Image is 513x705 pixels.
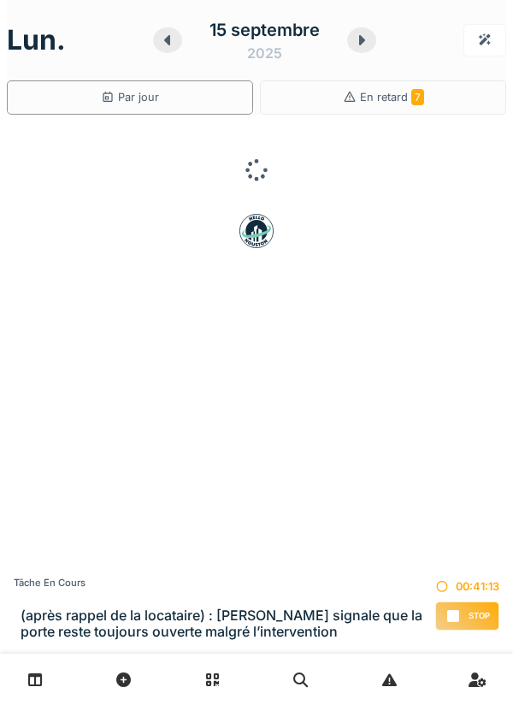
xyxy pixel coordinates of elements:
span: 7 [411,89,424,105]
span: En retard [360,91,424,104]
h3: (après rappel de la locataire) : [PERSON_NAME] signale que la porte reste toujours ouverte malgré... [21,607,435,640]
div: Par jour [101,89,159,105]
div: 2025 [247,43,282,63]
div: 15 septembre [209,17,320,43]
div: Tâche en cours [14,576,435,590]
h1: lun. [7,24,66,56]
span: Stop [469,610,490,622]
img: badge-BVDL4wpA.svg [239,214,274,248]
div: 00:41:13 [435,578,499,595]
